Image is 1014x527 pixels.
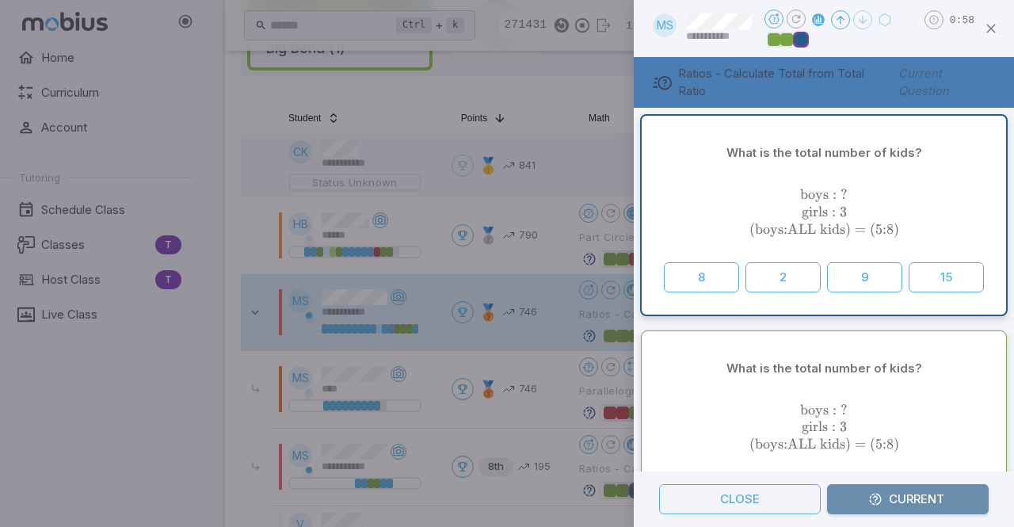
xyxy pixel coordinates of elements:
span: Change Math Type [764,10,783,30]
span: (boys:ALL kids) = (5:8) [749,436,899,453]
span: (boys:ALL kids) = (5:8) [749,221,899,238]
button: Close [659,484,821,514]
span: girls : 3 [802,204,847,220]
p: Ratios - Calculate Total from Total Ratio [678,65,893,100]
div: MS [653,13,677,37]
button: Current [827,484,989,514]
button: 9 [827,262,902,292]
button: 2 [745,262,821,292]
div: No Unit Selected [875,10,894,29]
p: What is the total number of kids? [726,360,922,377]
button: Data and Graphing 2 - Advanced [831,10,850,29]
p: Time Remaining [950,13,974,29]
p: Current Question [898,63,995,101]
span: Reset Questions [787,10,806,30]
button: 15 [909,262,984,292]
button: Report an Issue [924,10,943,29]
span: boys : ? [800,402,848,418]
span: boys : ? [800,186,848,203]
button: Unit (Continual) [764,10,783,29]
p: What is the total number of kids? [726,144,922,162]
button: 8 [664,262,739,292]
div: Data/Graphing [812,13,825,26]
span: girls : 3 [802,418,847,435]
